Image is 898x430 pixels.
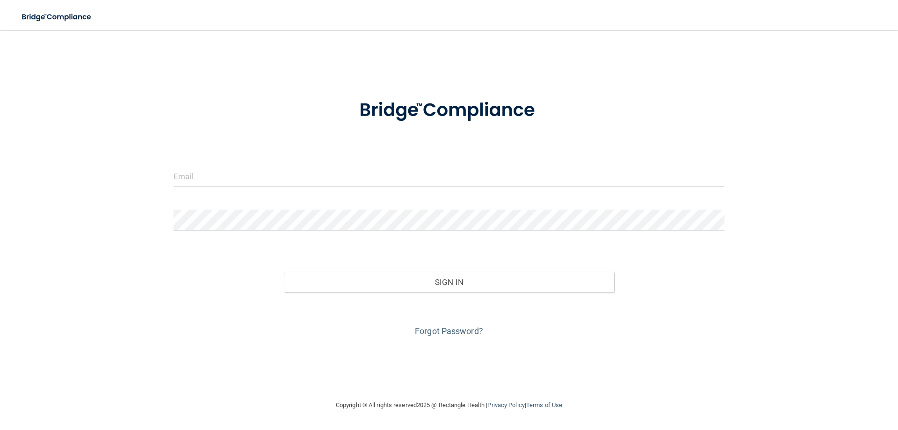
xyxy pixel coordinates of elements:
[14,7,100,27] img: bridge_compliance_login_screen.278c3ca4.svg
[174,166,724,187] input: Email
[278,390,620,420] div: Copyright © All rights reserved 2025 @ Rectangle Health | |
[526,401,562,408] a: Terms of Use
[415,326,483,336] a: Forgot Password?
[340,86,558,135] img: bridge_compliance_login_screen.278c3ca4.svg
[487,401,524,408] a: Privacy Policy
[284,272,615,292] button: Sign In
